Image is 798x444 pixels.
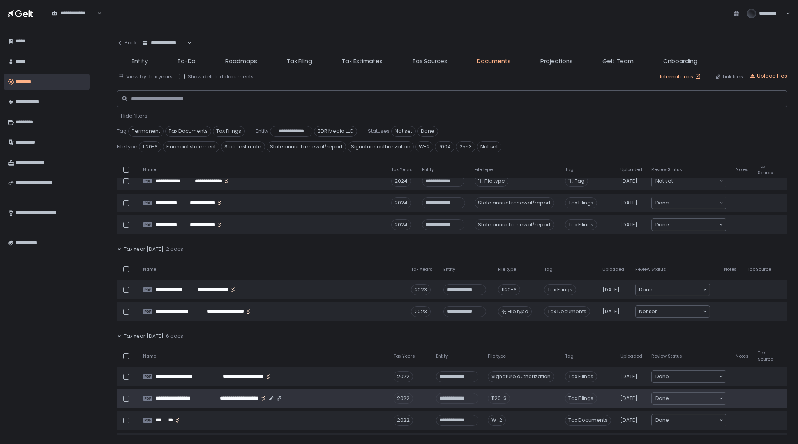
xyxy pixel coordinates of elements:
div: State annual renewal/report [475,219,554,230]
span: Review Status [651,167,682,173]
span: Tax Filings [544,284,576,295]
span: Name [143,167,156,173]
span: State estimate [221,141,265,152]
span: [DATE] [620,199,637,206]
span: Name [143,353,156,359]
span: W-2 [415,141,433,152]
div: 2024 [391,219,411,230]
span: [DATE] [620,178,637,185]
span: File type [484,178,505,185]
span: Tag [117,128,127,135]
span: Entity [436,353,448,359]
input: Search for option [657,308,702,315]
span: Entity [132,57,148,66]
span: 6 docs [166,333,183,340]
div: Search for option [652,197,726,209]
span: [DATE] [620,373,637,380]
span: Not set [391,126,416,137]
div: 2022 [394,393,413,404]
span: Entity [256,128,268,135]
span: Tax Filings [565,219,597,230]
span: 2 docs [166,246,183,253]
div: Search for option [652,371,726,382]
span: File type [508,308,528,315]
input: Search for option [673,177,719,185]
span: Review Status [635,266,666,272]
div: Search for option [636,306,710,317]
span: Done [417,126,438,137]
span: Tax Documents [565,415,611,426]
div: 2023 [411,306,431,317]
span: Tax Filings [565,371,597,382]
span: Tag [575,178,584,185]
span: Done [655,395,669,402]
div: Search for option [636,284,710,296]
span: [DATE] [620,417,637,424]
button: Upload files [749,72,787,79]
input: Search for option [669,395,719,402]
input: Search for option [52,17,97,25]
span: File type [498,266,516,272]
div: Search for option [652,414,726,426]
span: Tax Source [758,164,773,175]
span: Projections [540,57,573,66]
span: BDR Media LLC [314,126,357,137]
span: Tax Year [DATE] [124,246,164,253]
span: Gelt Team [602,57,634,66]
span: [DATE] [620,221,637,228]
div: Signature authorization [488,371,554,382]
span: [DATE] [602,286,620,293]
div: Back [117,39,137,46]
span: Onboarding [663,57,697,66]
span: Done [655,199,669,207]
span: File type [475,167,493,173]
input: Search for option [142,46,187,54]
input: Search for option [669,221,719,229]
span: File type [117,143,138,150]
span: Signature authorization [348,141,414,152]
div: Search for option [652,175,726,187]
span: File type [488,353,506,359]
div: Search for option [137,35,191,51]
span: 1120-S [139,141,161,152]
div: 2022 [394,371,413,382]
span: Tax Year [DATE] [124,333,164,340]
span: Notes [736,167,749,173]
span: [DATE] [602,308,620,315]
span: Uploaded [620,167,642,173]
div: State annual renewal/report [475,197,554,208]
div: Search for option [652,219,726,231]
input: Search for option [653,286,702,294]
span: Done [655,373,669,381]
span: - Hide filters [117,112,147,120]
span: Tax Documents [544,306,590,317]
span: Notes [724,266,737,272]
input: Search for option [669,373,719,381]
span: [DATE] [620,395,637,402]
div: Link files [715,73,743,80]
span: Tax Years [391,167,413,173]
span: Done [655,221,669,229]
span: Tax Filing [287,57,312,66]
span: Tax Years [394,353,415,359]
div: W-2 [488,415,506,426]
div: Search for option [47,5,101,22]
button: View by: Tax years [118,73,173,80]
span: Statuses [368,128,390,135]
span: Notes [736,353,749,359]
span: Financial statement [163,141,219,152]
span: Entity [443,266,455,272]
a: Internal docs [660,73,703,80]
span: Not set [477,141,501,152]
span: Permanent [128,126,164,137]
span: Review Status [651,353,682,359]
div: Search for option [652,393,726,404]
span: Not set [655,177,673,185]
span: Tag [544,266,553,272]
span: Tag [565,353,574,359]
span: Tax Sources [412,57,447,66]
span: Tax Source [747,266,771,272]
span: Uploaded [602,266,624,272]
